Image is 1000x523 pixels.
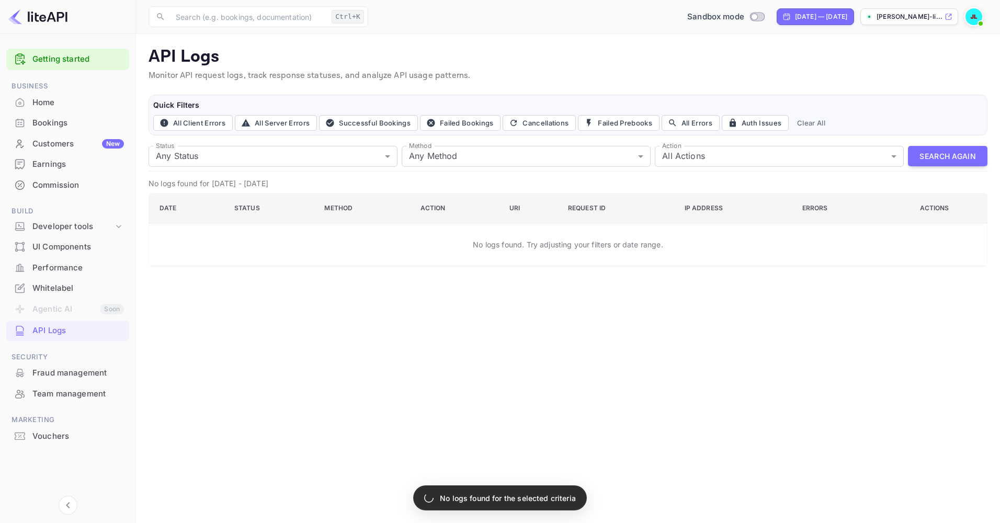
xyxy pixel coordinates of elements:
[32,138,124,150] div: Customers
[884,193,987,223] th: Actions
[6,93,129,113] div: Home
[32,388,124,400] div: Team management
[6,237,129,256] a: UI Components
[332,10,364,24] div: Ctrl+K
[6,414,129,426] span: Marketing
[683,11,768,23] div: Switch to Production mode
[402,146,651,167] div: Any Method
[8,8,67,25] img: LiteAPI logo
[32,367,124,379] div: Fraud management
[316,193,412,223] th: Method
[6,206,129,217] span: Build
[503,115,576,131] button: Cancellations
[794,193,884,223] th: Errors
[149,178,987,189] p: No logs found for [DATE] - [DATE]
[32,117,124,129] div: Bookings
[795,12,847,21] div: [DATE] — [DATE]
[6,426,129,446] a: Vouchers
[6,384,129,403] a: Team management
[149,146,397,167] div: Any Status
[32,53,124,65] a: Getting started
[6,384,129,404] div: Team management
[6,363,129,383] div: Fraud management
[6,278,129,299] div: Whitelabel
[153,99,983,111] h6: Quick Filters
[409,141,431,150] label: Method
[6,218,129,236] div: Developer tools
[6,278,129,298] a: Whitelabel
[149,47,987,67] p: API Logs
[662,141,681,150] label: Action
[156,141,174,150] label: Status
[153,115,233,131] button: All Client Errors
[965,8,982,25] img: Joenel Kurt Ruzzell Livara
[501,193,560,223] th: URI
[560,193,676,223] th: Request ID
[32,158,124,170] div: Earnings
[6,134,129,154] div: CustomersNew
[32,241,124,253] div: UI Components
[6,49,129,70] div: Getting started
[676,193,794,223] th: IP Address
[6,134,129,153] a: CustomersNew
[149,193,226,223] th: Date
[32,282,124,294] div: Whitelabel
[149,70,987,82] p: Monitor API request logs, track response statuses, and analyze API usage patterns.
[578,115,660,131] button: Failed Prebooks
[655,146,904,167] div: All Actions
[777,8,854,25] div: Click to change the date range period
[6,81,129,92] span: Business
[6,321,129,340] a: API Logs
[6,237,129,257] div: UI Components
[6,363,129,382] a: Fraud management
[6,258,129,278] div: Performance
[420,115,501,131] button: Failed Bookings
[6,321,129,341] div: API Logs
[169,6,327,27] input: Search (e.g. bookings, documentation)
[908,146,987,166] button: Search Again
[6,258,129,277] a: Performance
[687,11,744,23] span: Sandbox mode
[32,325,124,337] div: API Logs
[319,115,418,131] button: Successful Bookings
[6,426,129,447] div: Vouchers
[440,493,576,504] p: No logs found for the selected criteria
[6,175,129,195] a: Commission
[226,193,316,223] th: Status
[32,221,113,233] div: Developer tools
[102,139,124,149] div: New
[877,12,942,21] p: [PERSON_NAME]-li...
[6,113,129,133] div: Bookings
[412,193,501,223] th: Action
[6,175,129,196] div: Commission
[32,179,124,191] div: Commission
[722,115,789,131] button: Auth Issues
[6,351,129,363] span: Security
[6,113,129,132] a: Bookings
[235,115,317,131] button: All Server Errors
[32,430,124,442] div: Vouchers
[793,115,829,131] button: Clear All
[6,154,129,175] div: Earnings
[32,262,124,274] div: Performance
[662,115,720,131] button: All Errors
[59,496,77,515] button: Collapse navigation
[6,93,129,112] a: Home
[32,97,124,109] div: Home
[160,231,976,258] p: No logs found. Try adjusting your filters or date range.
[6,154,129,174] a: Earnings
